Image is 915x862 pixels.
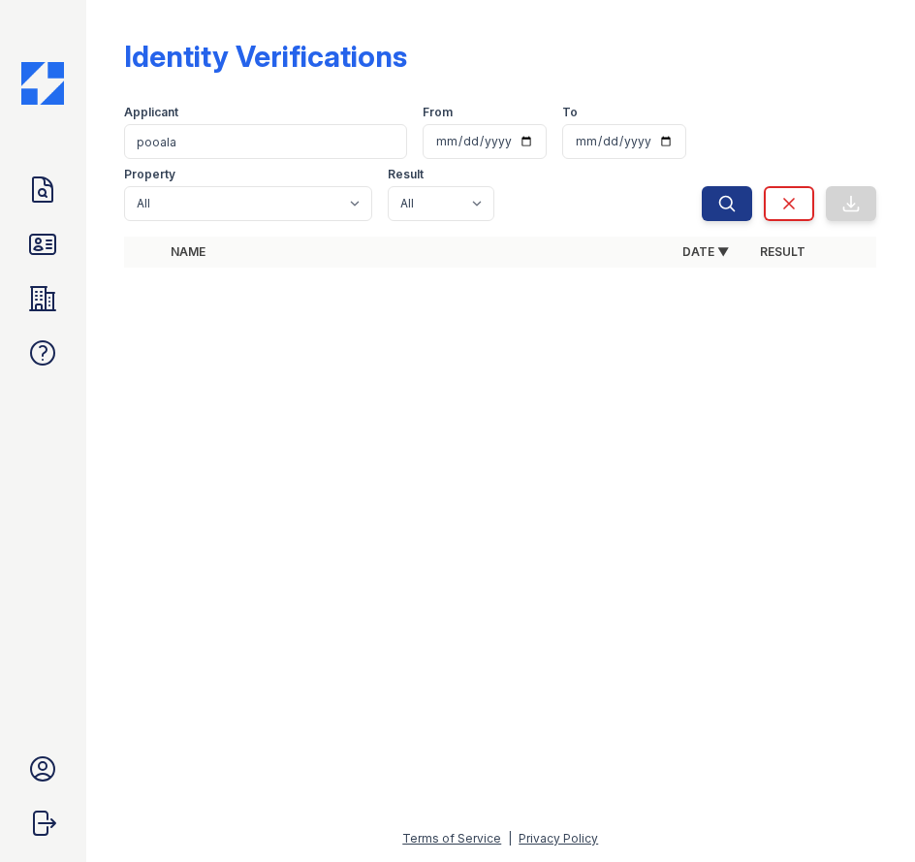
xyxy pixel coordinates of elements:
label: Property [124,167,175,182]
a: Privacy Policy [519,831,598,846]
div: | [508,831,512,846]
label: To [562,105,578,120]
a: Result [760,244,805,259]
img: CE_Icon_Blue-c292c112584629df590d857e76928e9f676e5b41ef8f769ba2f05ee15b207248.png [21,62,64,105]
a: Date ▼ [682,244,729,259]
a: Terms of Service [402,831,501,846]
label: Result [388,167,424,182]
input: Search by name or phone number [124,124,407,159]
div: Identity Verifications [124,39,407,74]
label: Applicant [124,105,178,120]
a: Name [171,244,205,259]
label: From [423,105,453,120]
